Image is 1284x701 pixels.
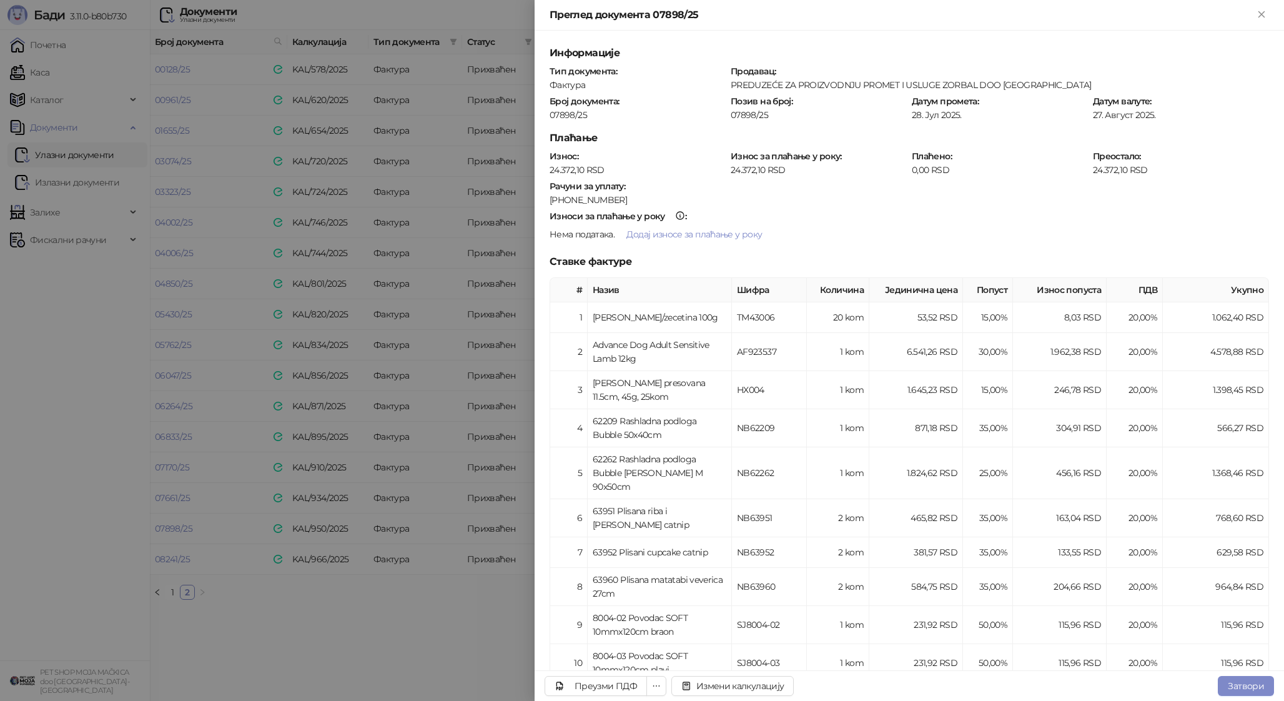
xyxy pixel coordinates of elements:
td: 1.368,46 RSD [1163,447,1269,499]
th: Количина [807,278,869,302]
td: 1.962,38 RSD [1013,333,1107,371]
td: 6.541,26 RSD [869,333,963,371]
span: 20,00 % [1128,422,1157,434]
span: ellipsis [652,682,661,690]
div: 62209 Rashladna podloga Bubble 50x40cm [593,414,726,442]
td: 25,00% [963,447,1013,499]
td: NB62209 [732,409,807,447]
td: SJ8004-02 [732,606,807,644]
strong: Преостало : [1093,151,1141,162]
div: 07898/25 [548,109,727,121]
td: NB62262 [732,447,807,499]
td: 50,00% [963,644,1013,682]
td: 115,96 RSD [1163,644,1269,682]
td: 1 kom [807,371,869,409]
td: 10 [550,644,588,682]
span: 20,00 % [1128,512,1157,524]
div: 28. Јул 2025. [911,109,1089,121]
th: Износ попуста [1013,278,1107,302]
td: 246,78 RSD [1013,371,1107,409]
td: 629,58 RSD [1163,537,1269,568]
th: Укупно [1163,278,1269,302]
div: 24.372,10 RSD [1092,164,1270,176]
td: AF923537 [732,333,807,371]
td: 8 [550,568,588,606]
div: 63952 Plisani cupcake catnip [593,545,726,559]
td: 1.062,40 RSD [1163,302,1269,333]
span: 20,00 % [1128,312,1157,323]
div: [PERSON_NAME]/zecetina 100g [593,311,726,324]
span: 20,00 % [1128,581,1157,592]
td: 231,92 RSD [869,606,963,644]
td: 9 [550,606,588,644]
strong: Број документа : [550,96,619,107]
td: 35,00% [963,537,1013,568]
td: 7 [550,537,588,568]
td: 231,92 RSD [869,644,963,682]
strong: Датум валуте : [1093,96,1152,107]
td: 4 [550,409,588,447]
button: Затвори [1218,676,1274,696]
td: 2 kom [807,568,869,606]
td: 35,00% [963,409,1013,447]
td: 35,00% [963,568,1013,606]
td: 15,00% [963,302,1013,333]
div: 8004-02 Povodac SOFT 10mmx120cm braon [593,611,726,639]
strong: Рачуни за уплату : [550,181,625,192]
div: 62262 Rashladna podloga Bubble [PERSON_NAME] M 90x50cm [593,452,726,494]
span: Нема података [550,229,613,240]
div: PREDUZEĆE ZA PROIZVODNJU PROMET I USLUGE ZORBAL DOO [GEOGRAPHIC_DATA] [730,79,1268,91]
td: 871,18 RSD [869,409,963,447]
td: 15,00% [963,371,1013,409]
td: 20 kom [807,302,869,333]
div: 07898/25 [730,109,906,121]
td: 768,60 RSD [1163,499,1269,537]
strong: Датум промета : [912,96,979,107]
td: 456,16 RSD [1013,447,1107,499]
th: Попуст [963,278,1013,302]
strong: Позив на број : [731,96,793,107]
td: 964,84 RSD [1163,568,1269,606]
strong: Износ : [550,151,578,162]
td: 30,00% [963,333,1013,371]
div: Advance Dog Adult Sensitive Lamb 12kg [593,338,726,365]
td: 6 [550,499,588,537]
td: 566,27 RSD [1163,409,1269,447]
span: 20,00 % [1128,547,1157,558]
td: 1 [550,302,588,333]
td: 2 [550,333,588,371]
h5: Плаћање [550,131,1269,146]
button: Додај износе за плаћање у року [616,224,772,244]
td: 3 [550,371,588,409]
div: . [548,224,1270,244]
td: 1 kom [807,409,869,447]
td: NB63960 [732,568,807,606]
div: [PHONE_NUMBER] [550,194,1269,206]
td: 115,96 RSD [1163,606,1269,644]
td: 1 kom [807,644,869,682]
div: 24.372,10 RSD [548,164,727,176]
td: HX004 [732,371,807,409]
span: 20,00 % [1128,346,1157,357]
th: ПДВ [1107,278,1163,302]
button: Close [1254,7,1269,22]
td: NB63952 [732,537,807,568]
td: 50,00% [963,606,1013,644]
td: 5 [550,447,588,499]
div: Преглед документа 07898/25 [550,7,1254,22]
td: 8,03 RSD [1013,302,1107,333]
a: Преузми ПДФ [545,676,647,696]
span: 20,00 % [1128,657,1157,669]
td: 163,04 RSD [1013,499,1107,537]
td: 204,66 RSD [1013,568,1107,606]
div: 63960 Plisana matatabi veverica 27cm [593,573,726,600]
td: 53,52 RSD [869,302,963,333]
td: 381,57 RSD [869,537,963,568]
th: Назив [588,278,732,302]
td: 1.645,23 RSD [869,371,963,409]
td: 115,96 RSD [1013,644,1107,682]
strong: Плаћено : [912,151,952,162]
span: 20,00 % [1128,384,1157,395]
td: 2 kom [807,499,869,537]
td: 4.578,88 RSD [1163,333,1269,371]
